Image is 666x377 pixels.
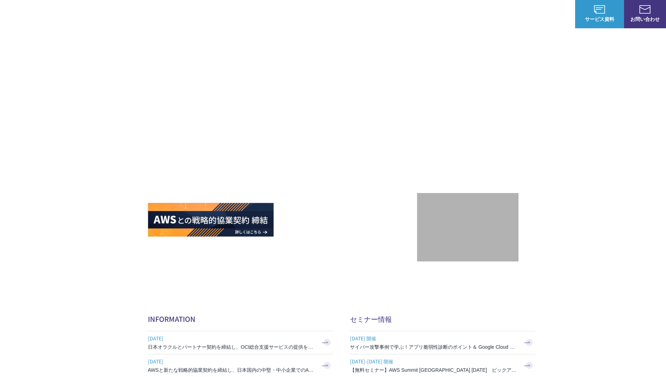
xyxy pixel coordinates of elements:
[148,331,333,354] a: [DATE] 日本オラクルとパートナー契約を締結し、OCI総合支援サービスの提供を開始
[460,134,475,145] em: AWS
[80,7,131,21] span: NHN テコラス AWS総合支援サービス
[508,10,535,18] p: ナレッジ
[278,203,404,237] img: AWS請求代行サービス 統合管理プラン
[148,115,417,182] h1: AWS ジャーニーの 成功を実現
[148,314,333,324] h2: INFORMATION
[350,331,535,354] a: [DATE] 開催 サイバー攻撃事例で学ぶ！アプリ脆弱性診断のポイント＆ Google Cloud セキュリティ対策
[436,63,499,126] img: AWSプレミアティアサービスパートナー
[350,314,535,324] h2: セミナー情報
[624,15,666,23] span: お問い合わせ
[148,333,316,343] span: [DATE]
[549,10,568,18] a: ログイン
[431,204,504,254] img: 契約件数
[148,203,274,237] img: AWSとの戦略的協業契約 締結
[148,367,316,374] h3: AWSと新たな戦略的協業契約を締結し、日本国内の中堅・中小企業でのAWS活用を加速
[639,5,651,14] img: お問い合わせ
[350,354,535,377] a: [DATE]-[DATE] 開催 【無料セミナー】AWS Summit [GEOGRAPHIC_DATA] [DATE] ピックアップセッション
[350,367,518,374] h3: 【無料セミナー】AWS Summit [GEOGRAPHIC_DATA] [DATE] ピックアップセッション
[10,6,131,22] a: AWS総合支援サービス C-Chorus NHN テコラスAWS総合支援サービス
[148,343,316,350] h3: 日本オラクルとパートナー契約を締結し、OCI総合支援サービスの提供を開始
[148,356,316,367] span: [DATE]
[350,356,518,367] span: [DATE]-[DATE] 開催
[575,15,624,23] span: サービス資料
[333,10,350,18] p: 強み
[428,134,508,161] p: 最上位プレミアティア サービスパートナー
[148,354,333,377] a: [DATE] AWSと新たな戦略的協業契約を締結し、日本国内の中堅・中小企業でのAWS活用を加速
[404,10,460,18] p: 業種別ソリューション
[364,10,391,18] p: サービス
[474,10,494,18] a: 導入事例
[350,333,518,343] span: [DATE] 開催
[350,343,518,350] h3: サイバー攻撃事例で学ぶ！アプリ脆弱性診断のポイント＆ Google Cloud セキュリティ対策
[594,5,605,14] img: AWS総合支援サービス C-Chorus サービス資料
[148,77,417,108] p: AWSの導入からコスト削減、 構成・運用の最適化からデータ活用まで 規模や業種業態を問わない マネージドサービスで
